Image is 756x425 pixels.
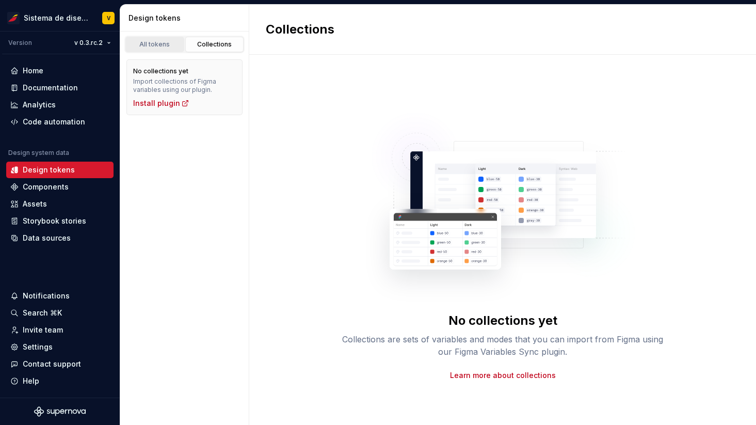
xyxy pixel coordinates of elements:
div: Sistema de diseño Iberia [24,13,90,23]
div: Storybook stories [23,216,86,226]
div: Version [8,39,32,47]
div: Collections [189,40,240,49]
div: Analytics [23,100,56,110]
a: Code automation [6,114,114,130]
button: Notifications [6,288,114,304]
a: Data sources [6,230,114,246]
a: Design tokens [6,162,114,178]
div: Components [23,182,69,192]
a: Analytics [6,97,114,113]
span: v 0.3.rc.2 [74,39,103,47]
div: Home [23,66,43,76]
a: Home [6,62,114,79]
button: Contact support [6,356,114,372]
div: Help [23,376,39,386]
div: No collections yet [448,312,557,329]
a: Components [6,179,114,195]
div: Design tokens [128,13,245,23]
div: Settings [23,342,53,352]
a: Settings [6,339,114,355]
div: All tokens [129,40,181,49]
div: Import collections of Figma variables using our plugin. [133,77,236,94]
div: Collections are sets of variables and modes that you can import from Figma using our Figma Variab... [337,333,668,358]
div: Data sources [23,233,71,243]
div: No collections yet [133,67,188,75]
a: Storybook stories [6,213,114,229]
button: v 0.3.rc.2 [70,36,116,50]
a: Assets [6,196,114,212]
div: Code automation [23,117,85,127]
button: Help [6,373,114,389]
button: Sistema de diseño IberiaV [2,7,118,29]
h2: Collections [266,21,334,38]
div: V [107,14,110,22]
div: Design tokens [23,165,75,175]
button: Search ⌘K [6,305,114,321]
div: Search ⌘K [23,308,62,318]
a: Documentation [6,80,114,96]
div: Design system data [8,149,69,157]
a: Invite team [6,322,114,338]
div: Contact support [23,359,81,369]
div: Assets [23,199,47,209]
a: Learn more about collections [450,370,556,381]
svg: Supernova Logo [34,406,86,417]
div: Documentation [23,83,78,93]
a: Install plugin [133,98,189,108]
div: Notifications [23,291,70,301]
img: 55604660-494d-44a9-beb2-692398e9940a.png [7,12,20,24]
div: Invite team [23,325,63,335]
